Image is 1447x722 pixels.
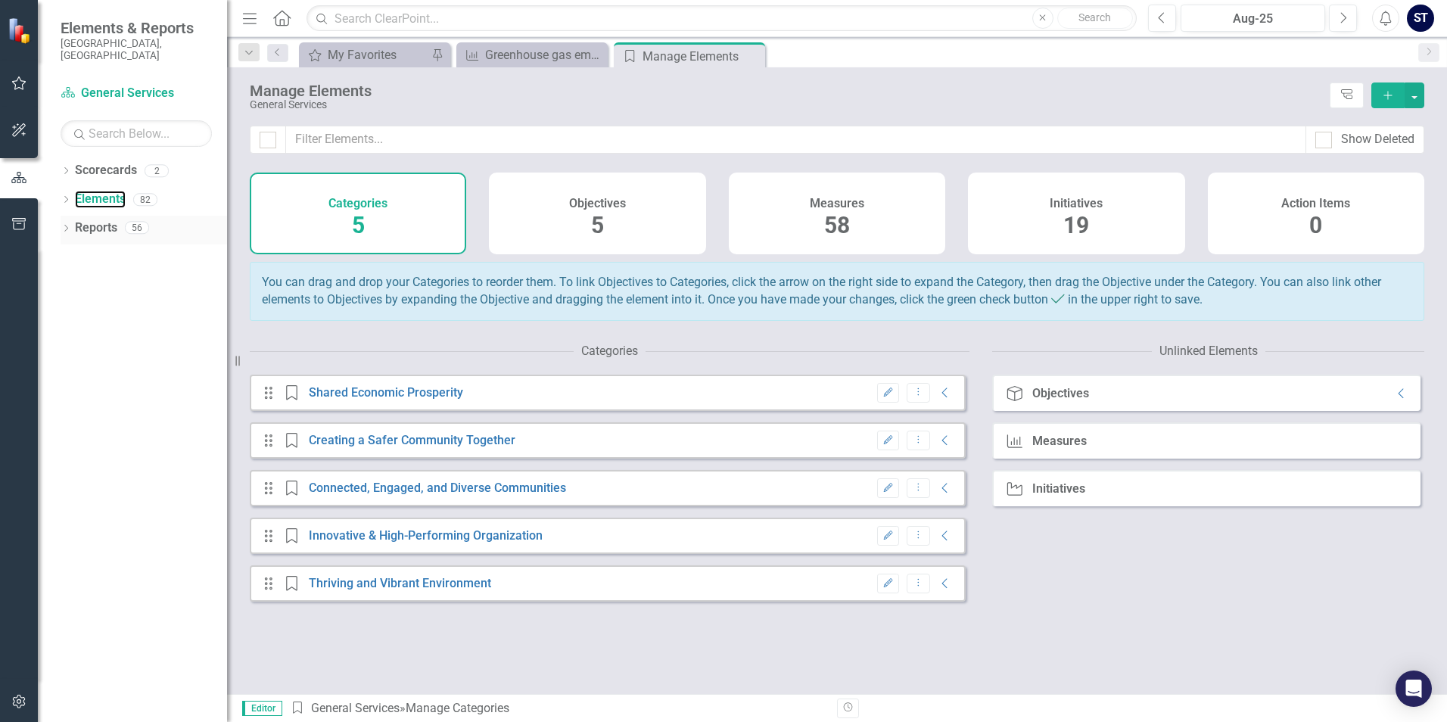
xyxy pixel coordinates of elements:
h4: Initiatives [1050,197,1103,210]
div: Manage Elements [643,47,761,66]
input: Filter Elements... [285,126,1306,154]
div: Manage Elements [250,82,1322,99]
span: 5 [591,212,604,238]
div: Initiatives [1032,482,1085,496]
div: My Favorites [328,45,428,64]
div: Unlinked Elements [1159,343,1258,360]
a: Shared Economic Prosperity [309,385,463,400]
button: Aug-25 [1181,5,1325,32]
small: [GEOGRAPHIC_DATA], [GEOGRAPHIC_DATA] [61,37,212,62]
span: Search [1078,11,1111,23]
button: ST [1407,5,1434,32]
span: Elements & Reports [61,19,212,37]
a: General Services [61,85,212,102]
input: Search Below... [61,120,212,147]
div: Open Intercom Messenger [1396,671,1432,707]
img: ClearPoint Strategy [8,17,34,44]
div: 56 [125,222,149,235]
button: Search [1057,8,1133,29]
span: 58 [824,212,850,238]
div: Objectives [1032,387,1089,400]
div: General Services [250,99,1322,110]
h4: Categories [328,197,387,210]
h4: Objectives [569,197,626,210]
h4: Measures [810,197,864,210]
div: Show Deleted [1341,131,1414,148]
a: Creating a Safer Community Together [309,433,515,447]
span: 5 [352,212,365,238]
a: Elements [75,191,126,208]
span: 0 [1309,212,1322,238]
div: Measures [1032,434,1087,448]
div: » Manage Categories [290,700,826,717]
a: Scorecards [75,162,137,179]
span: Editor [242,701,282,716]
a: Thriving and Vibrant Environment [309,576,491,590]
div: Aug-25 [1186,10,1320,28]
h4: Action Items [1281,197,1350,210]
a: General Services [311,701,400,715]
div: 82 [133,193,157,206]
div: Categories [581,343,638,360]
a: Greenhouse gas emissions from City facilities and operations [460,45,604,64]
div: You can drag and drop your Categories to reorder them. To link Objectives to Categories, click th... [250,262,1424,321]
div: Greenhouse gas emissions from City facilities and operations [485,45,604,64]
input: Search ClearPoint... [307,5,1137,32]
a: Innovative & High-Performing Organization [309,528,543,543]
span: 19 [1063,212,1089,238]
a: Reports [75,219,117,237]
a: My Favorites [303,45,428,64]
a: Connected, Engaged, and Diverse Communities [309,481,566,495]
div: 2 [145,164,169,177]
